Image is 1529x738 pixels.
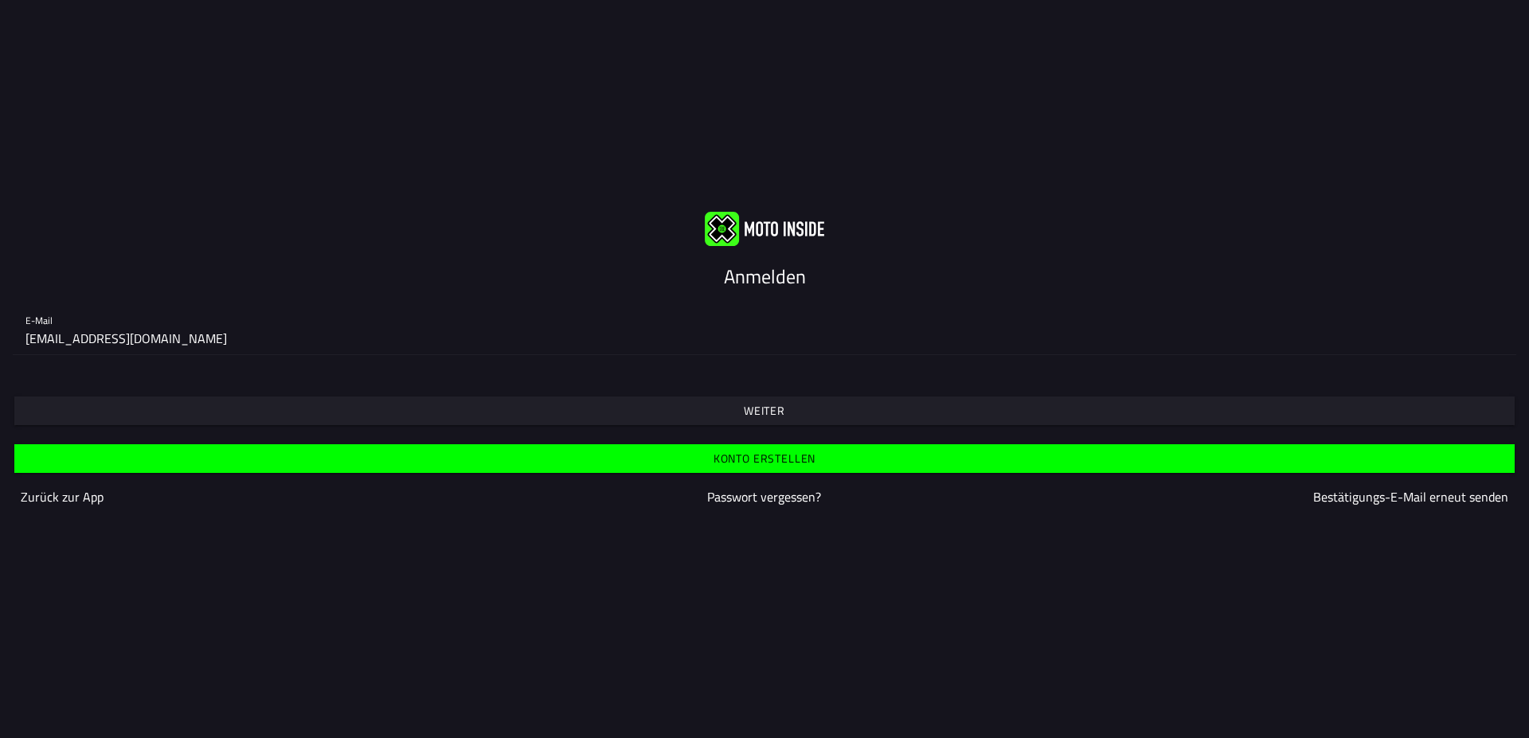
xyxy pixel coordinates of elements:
input: E-Mail [25,322,1504,354]
a: Bestätigungs-E-Mail erneut senden [1313,487,1508,506]
ion-button: Konto erstellen [14,444,1515,473]
ion-text: Anmelden [724,262,806,291]
a: Passwort vergessen? [707,487,821,506]
a: Zurück zur App [21,487,104,506]
ion-text: Weiter [744,405,785,416]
